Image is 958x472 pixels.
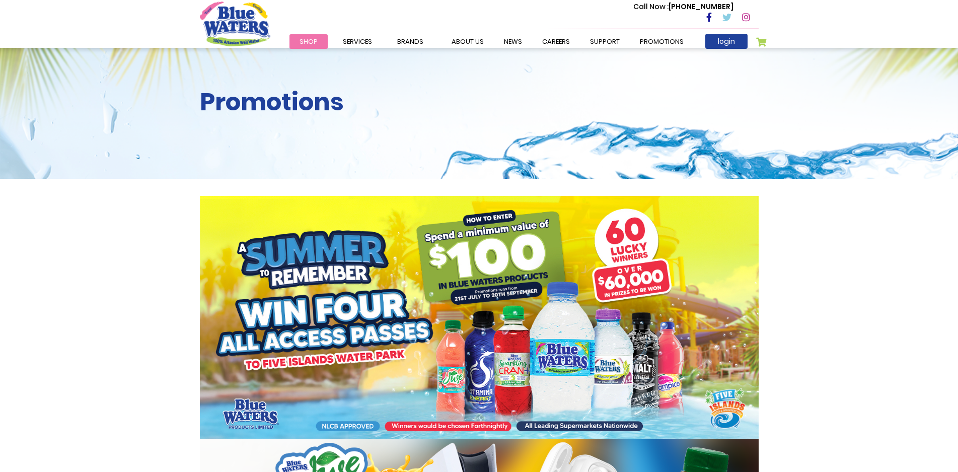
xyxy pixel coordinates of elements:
[397,37,423,46] span: Brands
[300,37,318,46] span: Shop
[705,34,748,49] a: login
[532,34,580,49] a: careers
[333,34,382,49] a: Services
[494,34,532,49] a: News
[387,34,433,49] a: Brands
[633,2,669,12] span: Call Now :
[343,37,372,46] span: Services
[580,34,630,49] a: support
[633,2,733,12] p: [PHONE_NUMBER]
[441,34,494,49] a: about us
[289,34,328,49] a: Shop
[630,34,694,49] a: Promotions
[200,88,759,117] h2: Promotions
[200,2,270,46] a: store logo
